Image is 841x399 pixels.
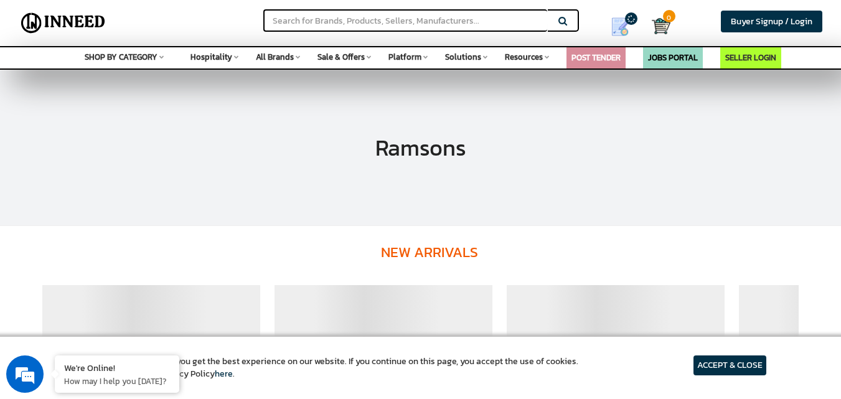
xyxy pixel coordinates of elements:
[64,362,170,373] div: We're Online!
[721,11,822,32] a: Buyer Signup / Login
[648,52,698,63] a: JOBS PORTAL
[725,52,776,63] a: SELLER LOGIN
[652,17,670,35] img: Cart
[64,375,170,387] p: How may I help you today?
[263,9,547,32] input: Search for Brands, Products, Sellers, Manufacturers...
[317,51,365,63] span: Sale & Offers
[571,52,621,63] a: POST TENDER
[190,51,232,63] span: Hospitality
[597,12,652,41] a: my Quotes
[663,10,675,22] span: 0
[70,226,790,279] h4: New Arrivals
[505,51,543,63] span: Resources
[388,51,421,63] span: Platform
[445,51,481,63] span: Solutions
[75,355,578,380] article: We use cookies to ensure you get the best experience on our website. If you continue on this page...
[731,15,812,28] span: Buyer Signup / Login
[652,12,660,40] a: Cart 0
[17,7,110,39] img: Inneed.Market
[611,17,629,36] img: Show My Quotes
[693,355,766,375] article: ACCEPT & CLOSE
[215,367,233,380] a: here
[85,51,157,63] span: SHOP BY CATEGORY
[375,136,466,161] h1: Ramsons
[256,51,294,63] span: All Brands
